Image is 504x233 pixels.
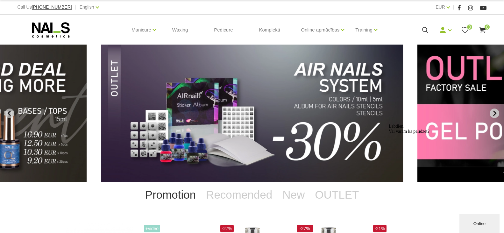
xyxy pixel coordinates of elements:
a: [PHONE_NUMBER] [32,5,72,10]
span: | [75,3,76,11]
iframe: chat widget [386,121,501,211]
li: 10 of 12 [101,45,403,182]
a: EUR [436,3,445,11]
span: -27% [220,225,234,232]
a: English [80,3,94,11]
a: 0 [479,26,486,34]
button: Previous slide [5,109,14,118]
button: Next slide [490,109,499,118]
span: 0 [467,25,472,30]
a: Training [355,17,373,43]
span: [PHONE_NUMBER] [32,4,72,10]
span: +Video [144,225,160,232]
a: New [277,182,310,208]
span: -21% [373,225,387,232]
div: Labdien,Vai varam kā palīdzēt? [3,3,117,13]
span: | [453,3,454,11]
div: Call Us [18,3,72,11]
span: Labdien, Vai varam kā palīdzēt? [3,3,43,12]
a: Waxing [167,15,193,45]
a: Manicure [131,17,151,43]
span: 0 [485,25,490,30]
span: -27% [297,225,313,232]
a: OUTLET [310,182,364,208]
a: 0 [461,26,469,34]
iframe: chat widget [459,213,501,233]
a: Pedicure [209,15,238,45]
a: Recomended [201,182,277,208]
a: Online apmācības [301,17,339,43]
a: Promotion [140,182,201,208]
a: Komplekti [254,15,285,45]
